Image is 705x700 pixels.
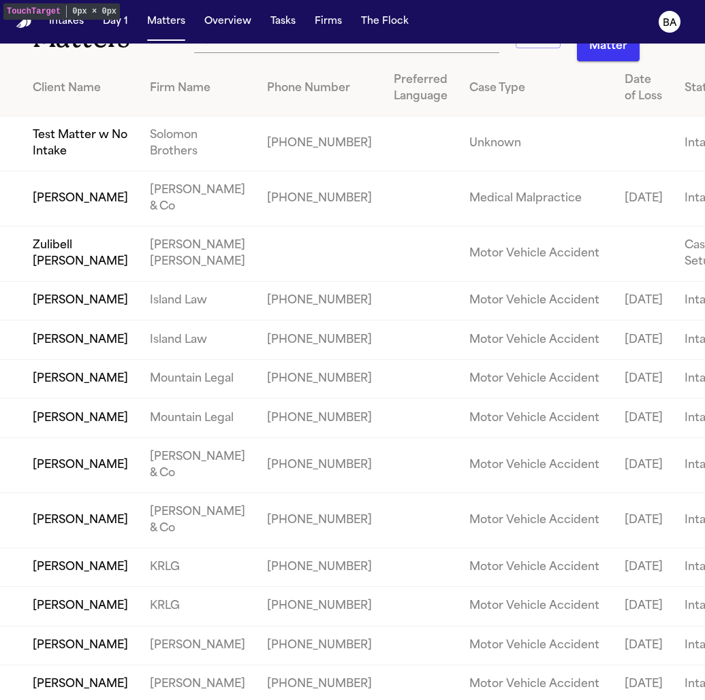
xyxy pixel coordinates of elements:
[97,10,134,34] button: Day 1
[150,80,245,97] div: Firm Name
[16,16,33,29] img: Finch Logo
[614,437,674,493] td: [DATE]
[458,171,614,227] td: Medical Malpractice
[256,282,383,320] td: [PHONE_NUMBER]
[139,320,256,359] td: Island Law
[458,359,614,398] td: Motor Vehicle Accident
[614,282,674,320] td: [DATE]
[458,548,614,586] td: Motor Vehicle Accident
[458,399,614,437] td: Motor Vehicle Accident
[256,548,383,586] td: [PHONE_NUMBER]
[139,587,256,626] td: KRLG
[458,626,614,665] td: Motor Vehicle Accident
[139,493,256,548] td: [PERSON_NAME] & Co
[139,437,256,493] td: [PERSON_NAME] & Co
[458,320,614,359] td: Motor Vehicle Accident
[267,80,372,97] div: Phone Number
[469,80,603,97] div: Case Type
[139,171,256,227] td: [PERSON_NAME] & Co
[458,282,614,320] td: Motor Vehicle Accident
[458,437,614,493] td: Motor Vehicle Accident
[614,587,674,626] td: [DATE]
[139,227,256,282] td: [PERSON_NAME] [PERSON_NAME]
[142,10,191,34] button: Matters
[614,320,674,359] td: [DATE]
[44,10,89,34] button: Intakes
[256,626,383,665] td: [PHONE_NUMBER]
[458,493,614,548] td: Motor Vehicle Accident
[614,493,674,548] td: [DATE]
[139,116,256,171] td: Solomon Brothers
[256,493,383,548] td: [PHONE_NUMBER]
[265,10,301,34] button: Tasks
[33,80,128,97] div: Client Name
[614,171,674,227] td: [DATE]
[256,437,383,493] td: [PHONE_NUMBER]
[356,10,414,34] button: The Flock
[614,399,674,437] td: [DATE]
[139,359,256,398] td: Mountain Legal
[256,359,383,398] td: [PHONE_NUMBER]
[614,359,674,398] td: [DATE]
[256,587,383,626] td: [PHONE_NUMBER]
[458,227,614,282] td: Motor Vehicle Accident
[625,72,663,105] div: Date of Loss
[139,399,256,437] td: Mountain Legal
[199,10,257,34] button: Overview
[256,171,383,227] td: [PHONE_NUMBER]
[458,587,614,626] td: Motor Vehicle Accident
[614,626,674,665] td: [DATE]
[256,320,383,359] td: [PHONE_NUMBER]
[614,548,674,586] td: [DATE]
[458,116,614,171] td: Unknown
[139,548,256,586] td: KRLG
[16,16,33,29] a: Home
[394,72,448,105] div: Preferred Language
[139,282,256,320] td: Island Law
[256,116,383,171] td: [PHONE_NUMBER]
[139,626,256,665] td: [PERSON_NAME]
[256,399,383,437] td: [PHONE_NUMBER]
[309,10,347,34] button: Firms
